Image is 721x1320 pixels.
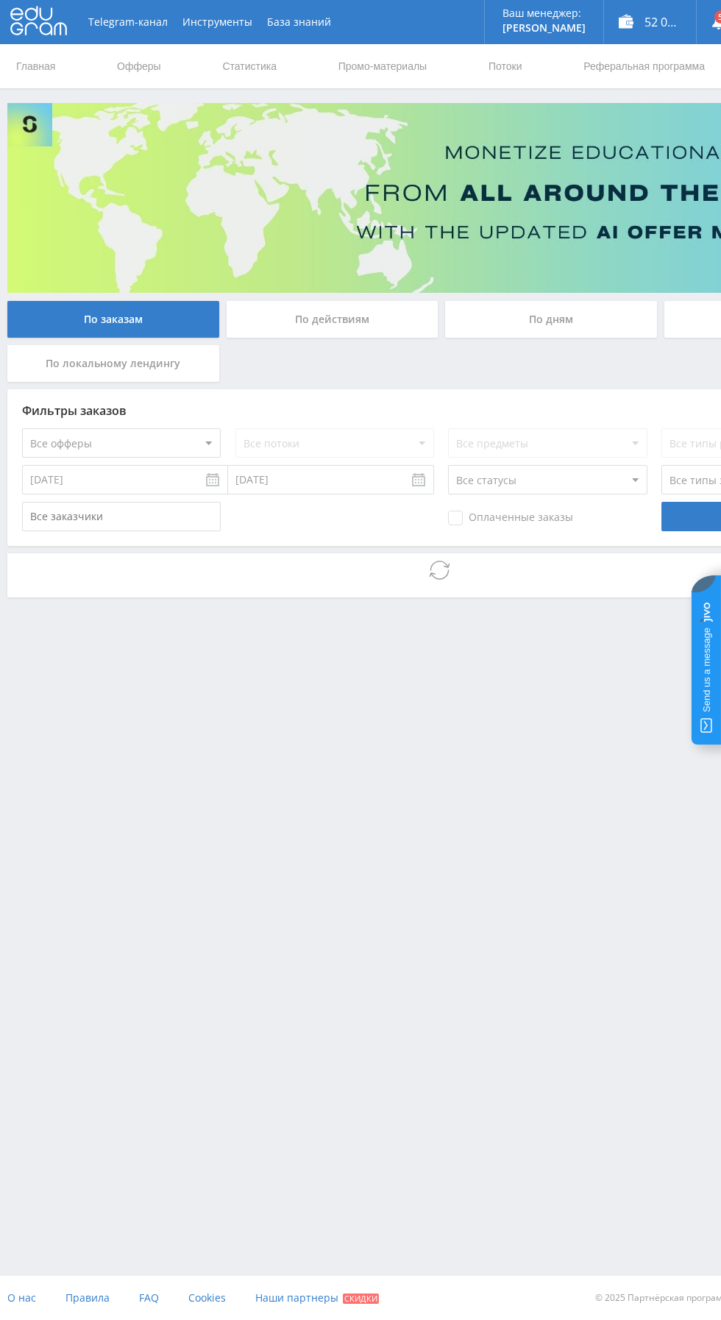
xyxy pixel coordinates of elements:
div: По дням [445,301,657,338]
a: Промо-материалы [337,44,428,88]
div: По заказам [7,301,219,338]
span: Наши партнеры [255,1291,338,1305]
span: FAQ [139,1291,159,1305]
a: Правила [65,1276,110,1320]
div: По действиям [227,301,438,338]
a: Наши партнеры Скидки [255,1276,379,1320]
div: По локальному лендингу [7,345,219,382]
span: Оплаченные заказы [448,511,573,525]
a: Главная [15,44,57,88]
span: Скидки [343,1294,379,1304]
span: О нас [7,1291,36,1305]
a: Cookies [188,1276,226,1320]
span: Правила [65,1291,110,1305]
span: Cookies [188,1291,226,1305]
p: [PERSON_NAME] [502,22,586,34]
a: Статистика [221,44,278,88]
a: О нас [7,1276,36,1320]
a: Офферы [116,44,163,88]
a: Реферальная программа [582,44,706,88]
a: Потоки [487,44,524,88]
input: Все заказчики [22,502,221,531]
p: Ваш менеджер: [502,7,586,19]
a: FAQ [139,1276,159,1320]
